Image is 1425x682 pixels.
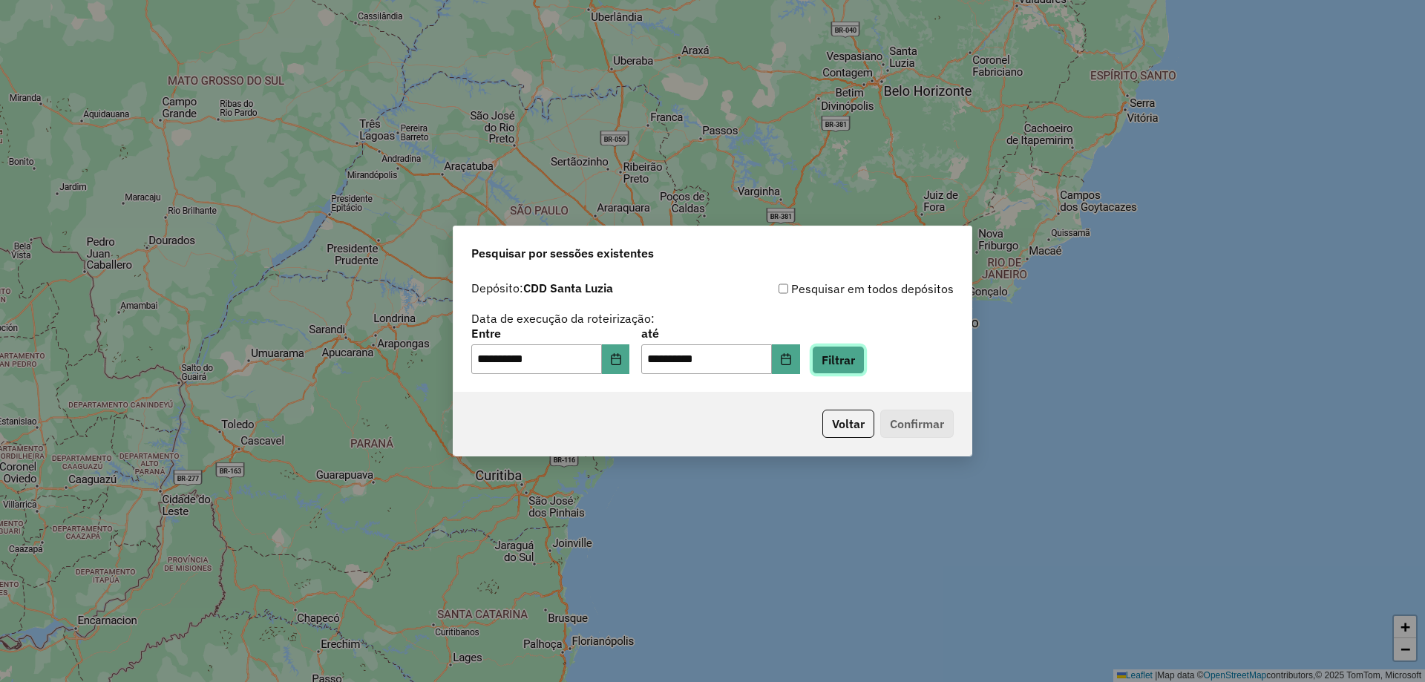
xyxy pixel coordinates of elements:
span: Pesquisar por sessões existentes [471,244,654,262]
button: Filtrar [812,346,865,374]
label: Entre [471,324,629,342]
button: Choose Date [772,344,800,374]
label: Data de execução da roteirização: [471,309,655,327]
button: Voltar [822,410,874,438]
div: Pesquisar em todos depósitos [712,280,954,298]
strong: CDD Santa Luzia [523,281,613,295]
label: até [641,324,799,342]
button: Choose Date [602,344,630,374]
label: Depósito: [471,279,613,297]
